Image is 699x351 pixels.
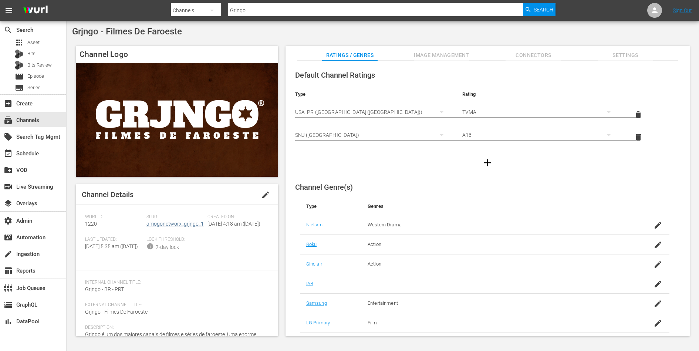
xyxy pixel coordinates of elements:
span: Search [4,26,13,34]
span: Last Updated: [85,237,143,243]
button: Search [523,3,556,16]
button: delete [629,106,647,124]
span: External Channel Title: [85,302,265,308]
span: Create [4,99,13,108]
span: Connectors [506,51,561,60]
span: Job Queues [4,284,13,293]
span: Admin [4,216,13,225]
a: Sign Out [673,7,692,13]
div: Bits Review [15,61,24,70]
span: Live Streaming [4,182,13,191]
span: [DATE] 5:35 am ([DATE]) [85,243,138,249]
span: Series [15,83,24,92]
span: Overlays [4,199,13,208]
span: Wurl ID: [85,214,143,220]
div: 7-day lock [156,243,179,251]
span: Channel Details [82,190,134,199]
span: Reports [4,266,13,275]
img: Grjngo - Filmes De Faroeste [76,63,278,177]
span: Default Channel Ratings [295,71,375,80]
button: delete [629,128,647,146]
a: LG Primary [306,320,330,325]
span: Ingestion [4,250,13,259]
span: Lock Threshold: [146,237,204,243]
a: Roku [306,242,317,247]
a: amogonetworx_grjngo_1 [146,221,204,227]
span: Grjngo - Filmes De Faroeste [85,309,148,315]
span: Asset [27,39,40,46]
span: Description: [85,325,265,331]
span: Search Tag Mgmt [4,132,13,141]
span: [DATE] 4:18 am ([DATE]) [207,221,260,227]
span: Episode [15,72,24,81]
span: Ratings / Genres [322,51,378,60]
span: delete [634,133,643,142]
div: TVMA [462,102,618,122]
span: Channels [4,116,13,125]
span: DataPool [4,317,13,326]
span: delete [634,110,643,119]
button: edit [257,186,274,204]
th: Type [289,85,456,103]
th: Type [300,198,362,215]
span: Episode [27,72,44,80]
span: edit [261,190,270,199]
span: menu [4,6,13,15]
th: Genres [362,198,628,215]
span: info [146,243,154,250]
a: Samsung [306,300,327,306]
table: simple table [289,85,686,149]
div: USA_PR ([GEOGRAPHIC_DATA] ([GEOGRAPHIC_DATA])) [295,102,450,122]
span: Search [534,3,553,16]
span: Grjngo - Filmes De Faroeste [72,26,182,37]
span: Internal Channel Title: [85,280,265,286]
a: IAB [306,281,313,286]
span: Automation [4,233,13,242]
span: Bits Review [27,61,52,69]
span: Channel Genre(s) [295,183,353,192]
div: SNJ ([GEOGRAPHIC_DATA]) [295,125,450,145]
span: Slug: [146,214,204,220]
span: GraphQL [4,300,13,309]
a: Nielsen [306,222,323,227]
span: Bits [27,50,36,57]
span: Series [27,84,41,91]
span: Image Management [414,51,469,60]
h4: Channel Logo [76,46,278,63]
a: Sinclair [306,261,322,267]
span: VOD [4,166,13,175]
span: Asset [15,38,24,47]
span: Schedule [4,149,13,158]
span: Settings [598,51,653,60]
div: Bits [15,50,24,58]
th: Rating [456,85,624,103]
span: 1220 [85,221,97,227]
span: Grjngo - BR - PRT [85,286,124,292]
div: A16 [462,125,618,145]
span: Created On: [207,214,265,220]
img: ans4CAIJ8jUAAAAAAAAAAAAAAAAAAAAAAAAgQb4GAAAAAAAAAAAAAAAAAAAAAAAAJMjXAAAAAAAAAAAAAAAAAAAAAAAAgAT5G... [18,2,53,19]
